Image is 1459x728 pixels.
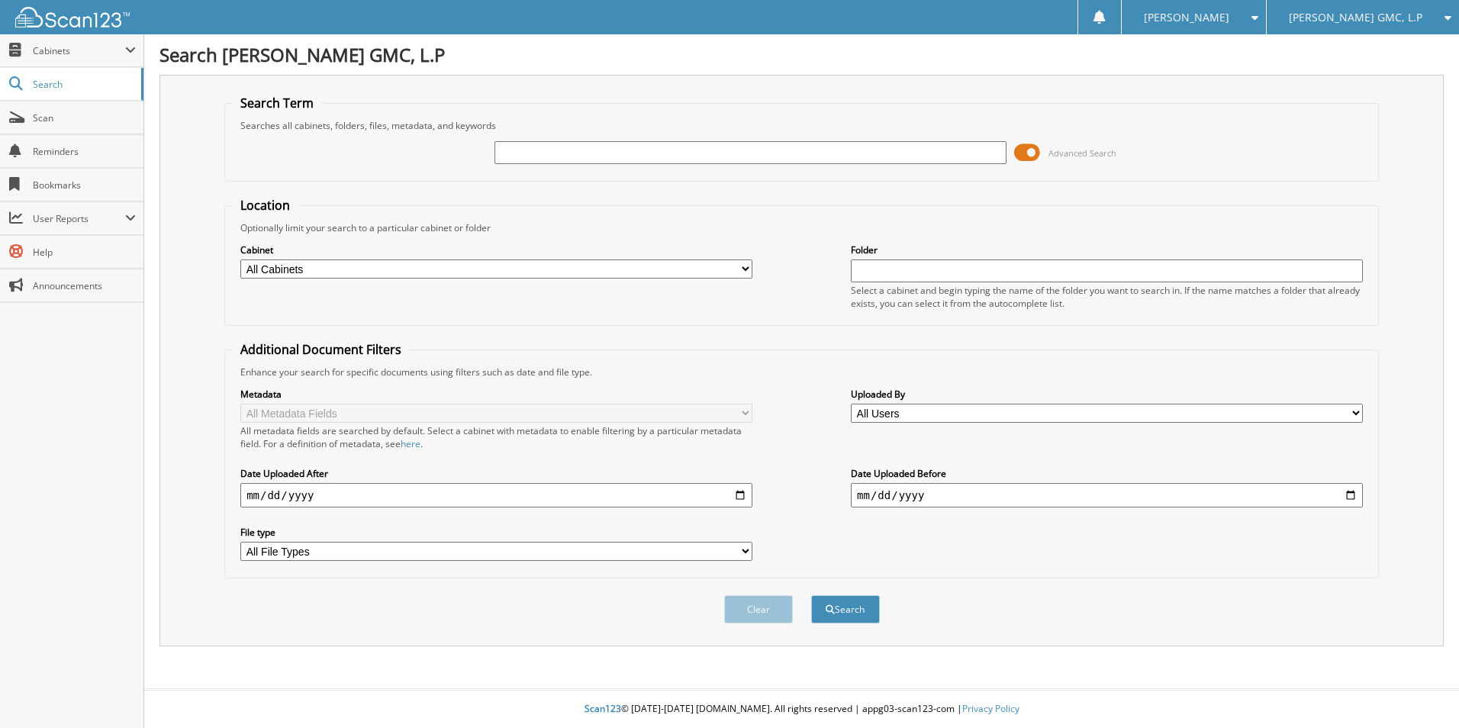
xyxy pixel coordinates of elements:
[233,197,298,214] legend: Location
[33,145,136,158] span: Reminders
[851,284,1363,310] div: Select a cabinet and begin typing the name of the folder you want to search in. If the name match...
[33,212,125,225] span: User Reports
[33,179,136,192] span: Bookmarks
[1289,13,1422,22] span: [PERSON_NAME] GMC, L.P
[33,279,136,292] span: Announcements
[724,595,793,623] button: Clear
[159,42,1444,67] h1: Search [PERSON_NAME] GMC, L.P
[851,483,1363,507] input: end
[233,119,1370,132] div: Searches all cabinets, folders, files, metadata, and keywords
[1144,13,1229,22] span: [PERSON_NAME]
[851,243,1363,256] label: Folder
[1048,147,1116,159] span: Advanced Search
[962,702,1019,715] a: Privacy Policy
[233,95,321,111] legend: Search Term
[240,526,752,539] label: File type
[401,437,420,450] a: here
[851,388,1363,401] label: Uploaded By
[33,78,134,91] span: Search
[233,341,409,358] legend: Additional Document Filters
[811,595,880,623] button: Search
[233,221,1370,234] div: Optionally limit your search to a particular cabinet or folder
[240,424,752,450] div: All metadata fields are searched by default. Select a cabinet with metadata to enable filtering b...
[33,44,125,57] span: Cabinets
[15,7,130,27] img: scan123-logo-white.svg
[585,702,621,715] span: Scan123
[33,246,136,259] span: Help
[240,467,752,480] label: Date Uploaded After
[240,483,752,507] input: start
[851,467,1363,480] label: Date Uploaded Before
[240,388,752,401] label: Metadata
[240,243,752,256] label: Cabinet
[144,691,1459,728] div: © [DATE]-[DATE] [DOMAIN_NAME]. All rights reserved | appg03-scan123-com |
[33,111,136,124] span: Scan
[233,366,1370,378] div: Enhance your search for specific documents using filters such as date and file type.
